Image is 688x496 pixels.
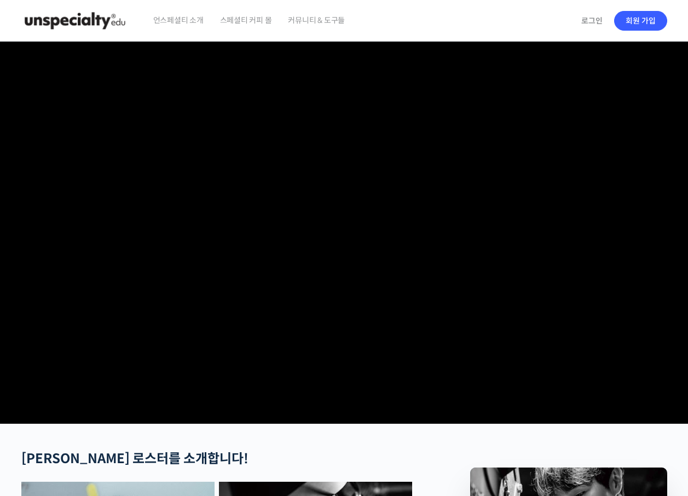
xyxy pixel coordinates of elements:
h2: [PERSON_NAME] 로스터를 소개합니다! [21,451,412,467]
a: 회원 가입 [614,11,667,31]
a: 로그인 [575,8,609,33]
